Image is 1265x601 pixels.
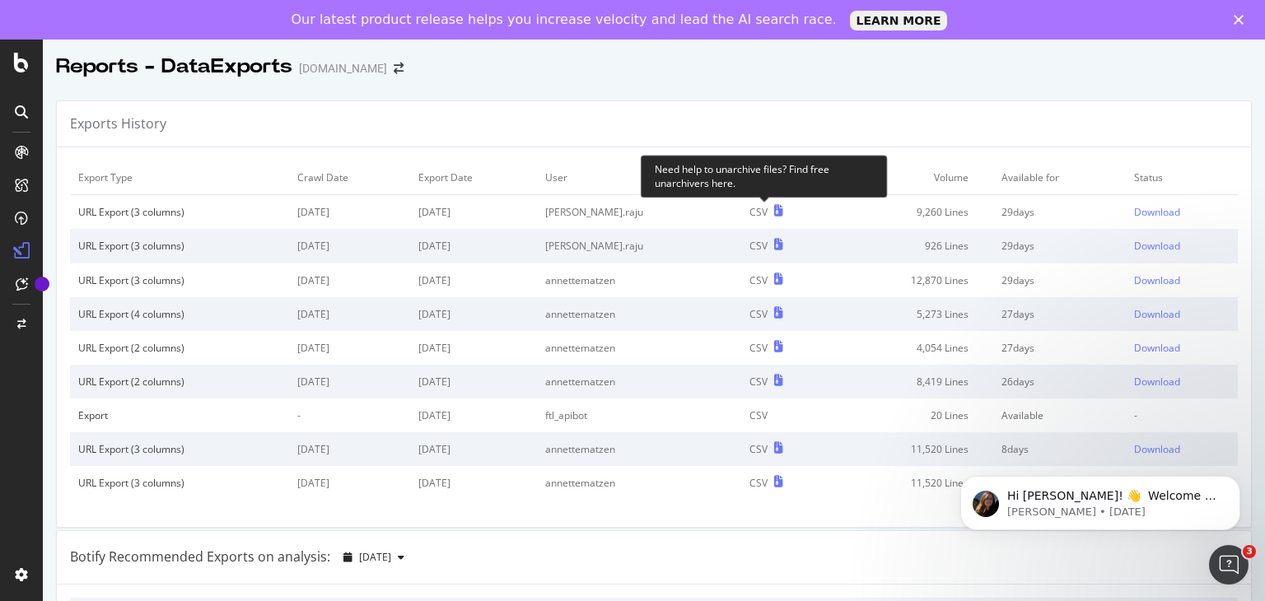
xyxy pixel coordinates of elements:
[299,60,387,77] div: [DOMAIN_NAME]
[78,239,281,253] div: URL Export (3 columns)
[831,466,993,500] td: 11,520 Lines
[1134,375,1230,389] a: Download
[1134,375,1180,389] div: Download
[831,432,993,466] td: 11,520 Lines
[1209,545,1249,585] iframe: Intercom live chat
[78,442,281,456] div: URL Export (3 columns)
[537,161,742,195] td: User
[993,365,1126,398] td: 26 days
[993,161,1126,195] td: Available for
[289,195,410,230] td: [DATE]
[394,63,404,74] div: arrow-right-arrow-left
[1134,273,1230,287] a: Download
[78,476,281,490] div: URL Export (3 columns)
[993,331,1126,365] td: 27 days
[1234,15,1250,25] div: Close
[35,277,49,291] div: Tooltip anchor
[78,408,281,422] div: Export
[410,398,537,432] td: [DATE]
[537,297,742,331] td: annettematzen
[993,432,1126,466] td: 8 days
[537,466,742,500] td: annettematzen
[289,263,410,297] td: [DATE]
[410,195,537,230] td: [DATE]
[831,263,993,297] td: 12,870 Lines
[537,365,742,398] td: annettematzen
[410,229,537,263] td: [DATE]
[289,161,410,195] td: Crawl Date
[70,161,289,195] td: Export Type
[749,273,768,287] div: CSV
[831,161,993,195] td: Volume
[831,365,993,398] td: 8,419 Lines
[1134,307,1180,321] div: Download
[289,297,410,331] td: [DATE]
[537,263,742,297] td: annettematzen
[78,273,281,287] div: URL Export (3 columns)
[292,12,837,28] div: Our latest product release helps you increase velocity and lead the AI search race.
[749,442,768,456] div: CSV
[641,155,888,198] div: Need help to unarchive files? Find free unarchivers here.
[1243,545,1256,558] span: 3
[289,331,410,365] td: [DATE]
[831,297,993,331] td: 5,273 Lines
[70,114,166,133] div: Exports History
[78,307,281,321] div: URL Export (4 columns)
[1134,205,1180,219] div: Download
[993,297,1126,331] td: 27 days
[831,229,993,263] td: 926 Lines
[1134,205,1230,219] a: Download
[70,547,330,566] div: Botify Recommended Exports on analysis:
[749,307,768,321] div: CSV
[410,161,537,195] td: Export Date
[749,205,768,219] div: CSV
[850,11,948,30] a: LEARN MORE
[749,476,768,490] div: CSV
[537,432,742,466] td: annettematzen
[410,263,537,297] td: [DATE]
[1134,341,1180,355] div: Download
[1134,341,1230,355] a: Download
[993,195,1126,230] td: 29 days
[78,375,281,389] div: URL Export (2 columns)
[410,365,537,398] td: [DATE]
[289,365,410,398] td: [DATE]
[289,398,410,432] td: -
[1134,273,1180,287] div: Download
[1134,239,1180,253] div: Download
[537,398,742,432] td: ftl_apibot
[831,398,993,432] td: 20 Lines
[537,229,742,263] td: [PERSON_NAME].raju
[831,195,993,230] td: 9,260 Lines
[741,398,831,432] td: CSV
[410,432,537,466] td: [DATE]
[749,341,768,355] div: CSV
[1134,307,1230,321] a: Download
[1126,161,1238,195] td: Status
[410,331,537,365] td: [DATE]
[359,550,391,564] span: 2025 Aug. 8th
[78,341,281,355] div: URL Export (2 columns)
[78,205,281,219] div: URL Export (3 columns)
[1001,408,1118,422] div: Available
[537,195,742,230] td: [PERSON_NAME].raju
[936,441,1265,557] iframe: Intercom notifications message
[537,331,742,365] td: annettematzen
[1134,239,1230,253] a: Download
[337,544,411,571] button: [DATE]
[993,229,1126,263] td: 29 days
[993,263,1126,297] td: 29 days
[289,466,410,500] td: [DATE]
[410,297,537,331] td: [DATE]
[749,239,768,253] div: CSV
[410,466,537,500] td: [DATE]
[831,331,993,365] td: 4,054 Lines
[1126,398,1238,432] td: -
[289,432,410,466] td: [DATE]
[749,375,768,389] div: CSV
[289,229,410,263] td: [DATE]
